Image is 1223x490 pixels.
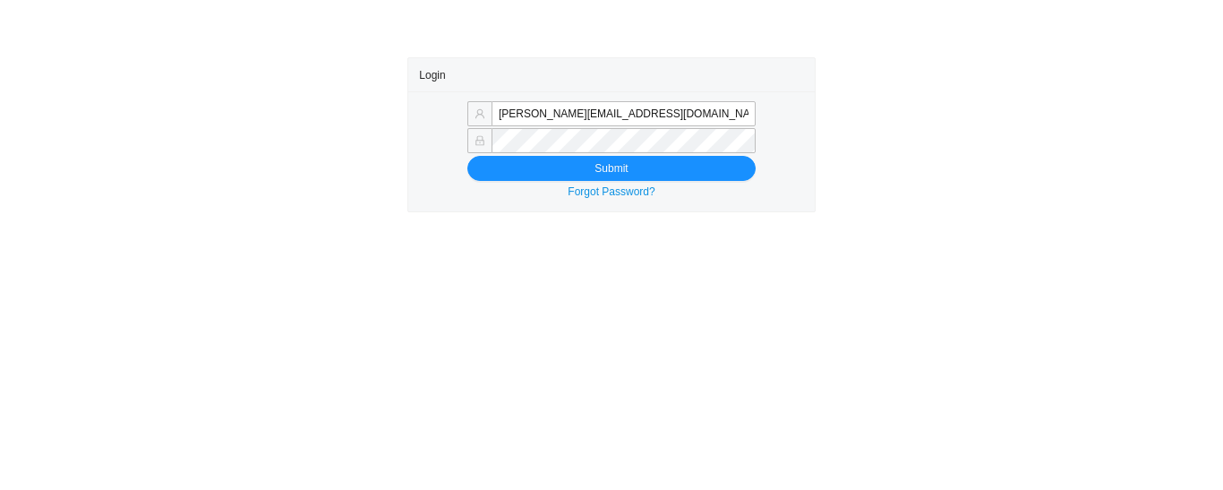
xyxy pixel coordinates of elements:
span: Submit [594,159,628,177]
span: user [475,108,485,119]
input: Email [492,101,756,126]
a: Forgot Password? [568,185,654,198]
div: Login [419,58,803,91]
button: Submit [467,156,756,181]
span: lock [475,135,485,146]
